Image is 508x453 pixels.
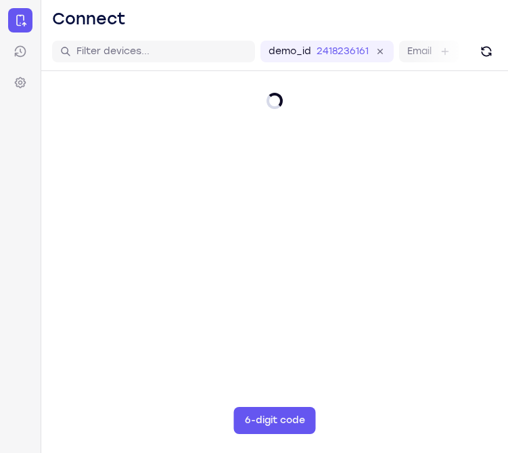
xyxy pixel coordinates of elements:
a: Settings [8,70,32,95]
button: 6-digit code [234,407,316,434]
input: Filter devices... [76,45,247,58]
a: Connect [8,8,32,33]
button: Refresh [476,41,497,62]
label: demo_id [269,45,311,58]
label: Email [407,45,432,58]
h1: Connect [52,8,126,30]
a: Sessions [8,39,32,64]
